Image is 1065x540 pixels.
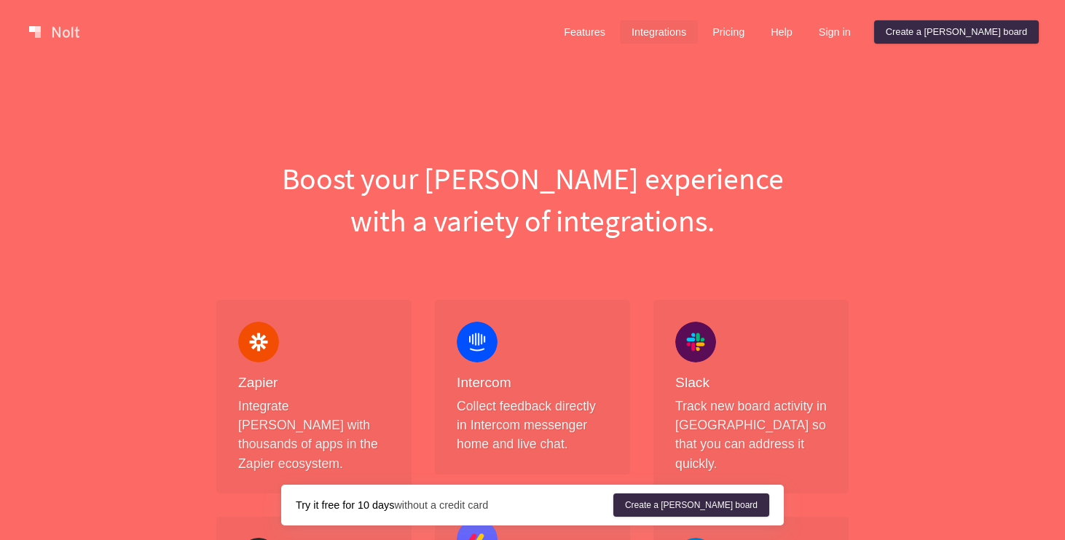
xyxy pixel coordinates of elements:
a: Integrations [620,20,698,44]
p: Collect feedback directly in Intercom messenger home and live chat. [457,397,608,454]
a: Pricing [701,20,756,44]
a: Create a [PERSON_NAME] board [874,20,1039,44]
a: Features [552,20,617,44]
h4: Zapier [238,374,390,392]
h4: Slack [675,374,827,392]
h4: Intercom [457,374,608,392]
h1: Boost your [PERSON_NAME] experience with a variety of integrations. [205,157,860,242]
p: Integrate [PERSON_NAME] with thousands of apps in the Zapier ecosystem. [238,397,390,474]
a: Sign in [807,20,862,44]
p: Track new board activity in [GEOGRAPHIC_DATA] so that you can address it quickly. [675,397,827,474]
div: without a credit card [296,498,613,512]
a: Help [759,20,804,44]
a: Create a [PERSON_NAME] board [613,493,769,517]
strong: Try it free for 10 days [296,499,394,511]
